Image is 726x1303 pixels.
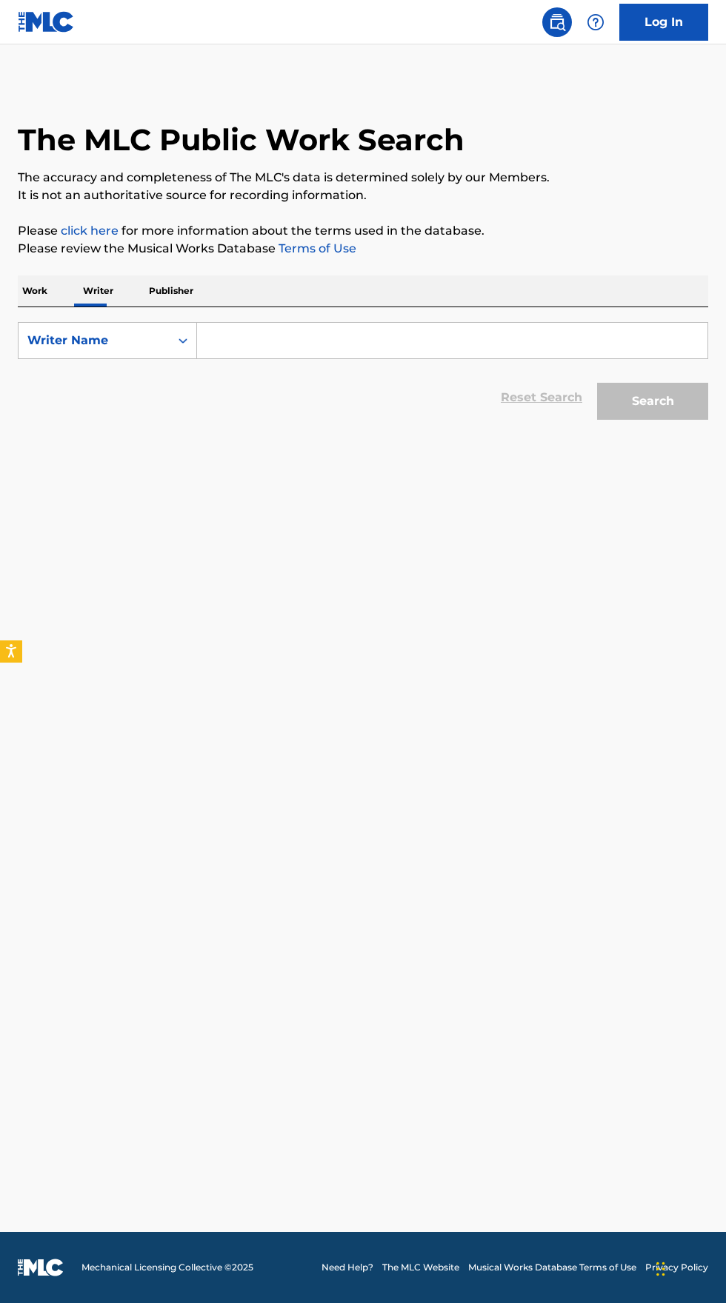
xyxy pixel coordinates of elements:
[382,1261,459,1274] a: The MLC Website
[587,13,605,31] img: help
[18,11,75,33] img: MLC Logo
[619,4,708,41] a: Log In
[27,332,161,349] div: Writer Name
[18,187,708,204] p: It is not an authoritative source for recording information.
[581,7,610,37] div: Help
[144,275,198,307] p: Publisher
[18,222,708,240] p: Please for more information about the terms used in the database.
[18,275,52,307] p: Work
[18,322,708,427] form: Search Form
[18,240,708,258] p: Please review the Musical Works Database
[18,121,464,158] h1: The MLC Public Work Search
[61,224,119,238] a: click here
[18,169,708,187] p: The accuracy and completeness of The MLC's data is determined solely by our Members.
[548,13,566,31] img: search
[79,275,118,307] p: Writer
[656,1247,665,1291] div: Drag
[276,241,356,255] a: Terms of Use
[542,7,572,37] a: Public Search
[652,1232,726,1303] iframe: Chat Widget
[18,1259,64,1276] img: logo
[468,1261,636,1274] a: Musical Works Database Terms of Use
[645,1261,708,1274] a: Privacy Policy
[81,1261,253,1274] span: Mechanical Licensing Collective © 2025
[322,1261,373,1274] a: Need Help?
